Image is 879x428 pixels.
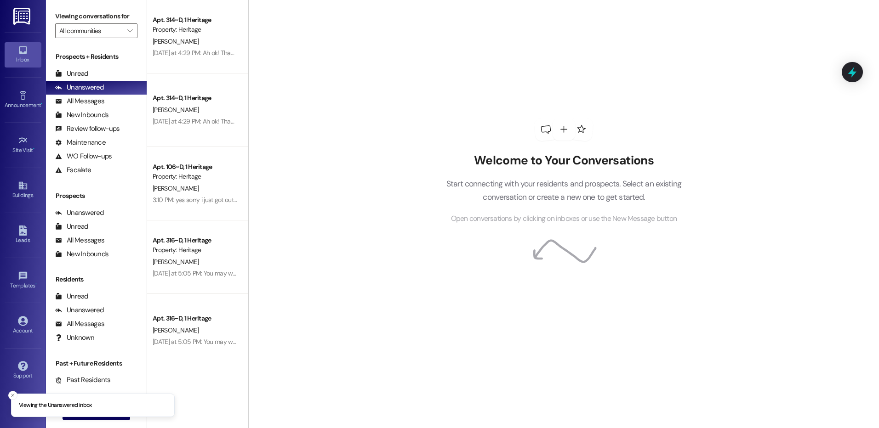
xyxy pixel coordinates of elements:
span: Open conversations by clicking on inboxes or use the New Message button [451,213,677,225]
div: Apt. 316~D, 1 Heritage [153,314,238,323]
button: Close toast [8,391,17,400]
div: Apt. 316~D, 1 Heritage [153,236,238,245]
div: [DATE] at 4:29 PM: Ah ok! Thank you for the update! [153,49,290,57]
div: Unanswered [55,83,104,92]
div: Unread [55,292,88,301]
div: Unanswered [55,305,104,315]
div: [DATE] at 5:05 PM: You may want to remove me from your texting list as I am no longer at heritage [153,338,412,346]
a: Leads [5,223,41,248]
div: [DATE] at 5:05 PM: You may want to remove me from your texting list as I am no longer at heritage [153,269,412,277]
div: New Inbounds [55,110,108,120]
a: Buildings [5,178,41,203]
div: All Messages [55,236,104,245]
div: Unknown [55,333,94,343]
a: Support [5,358,41,383]
div: Past + Future Residents [46,359,147,368]
div: Apt. 106~D, 1 Heritage [153,162,238,172]
a: Inbox [5,42,41,67]
span: [PERSON_NAME] [153,258,199,266]
div: All Messages [55,96,104,106]
div: [DATE] at 4:29 PM: Ah ok! Thank you for the update! [153,117,290,125]
p: Start connecting with your residents and prospects. Select an existing conversation or create a n... [432,177,695,203]
div: Maintenance [55,138,106,147]
div: Review follow-ups [55,124,120,134]
a: Site Visit • [5,133,41,158]
span: • [33,146,34,152]
div: All Messages [55,319,104,329]
a: Templates • [5,268,41,293]
div: 3:10 PM: yes sorry i just got out of class i'll do that rn [153,196,288,204]
input: All communities [59,23,123,38]
span: • [35,281,37,287]
div: Apt. 314~D, 1 Heritage [153,15,238,25]
div: New Inbounds [55,249,108,259]
div: Unread [55,69,88,79]
div: Prospects [46,191,147,201]
div: Property: Heritage [153,172,238,181]
div: Property: Heritage [153,245,238,255]
div: Past Residents [55,375,111,385]
div: Prospects + Residents [46,52,147,62]
div: Unanswered [55,208,104,218]
span: [PERSON_NAME] [153,184,199,192]
span: • [41,101,42,107]
div: Apt. 314~D, 1 Heritage [153,93,238,103]
span: [PERSON_NAME] [153,326,199,334]
i:  [127,27,132,34]
div: Property: Heritage [153,25,238,34]
span: [PERSON_NAME] [153,37,199,45]
div: Unread [55,222,88,231]
h2: Welcome to Your Conversations [432,153,695,168]
label: Viewing conversations for [55,9,137,23]
div: Residents [46,275,147,284]
p: Viewing the Unanswered inbox [19,401,92,410]
a: Account [5,313,41,338]
img: ResiDesk Logo [13,8,32,25]
div: Escalate [55,165,91,175]
span: [PERSON_NAME] [153,106,199,114]
div: WO Follow-ups [55,152,112,161]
